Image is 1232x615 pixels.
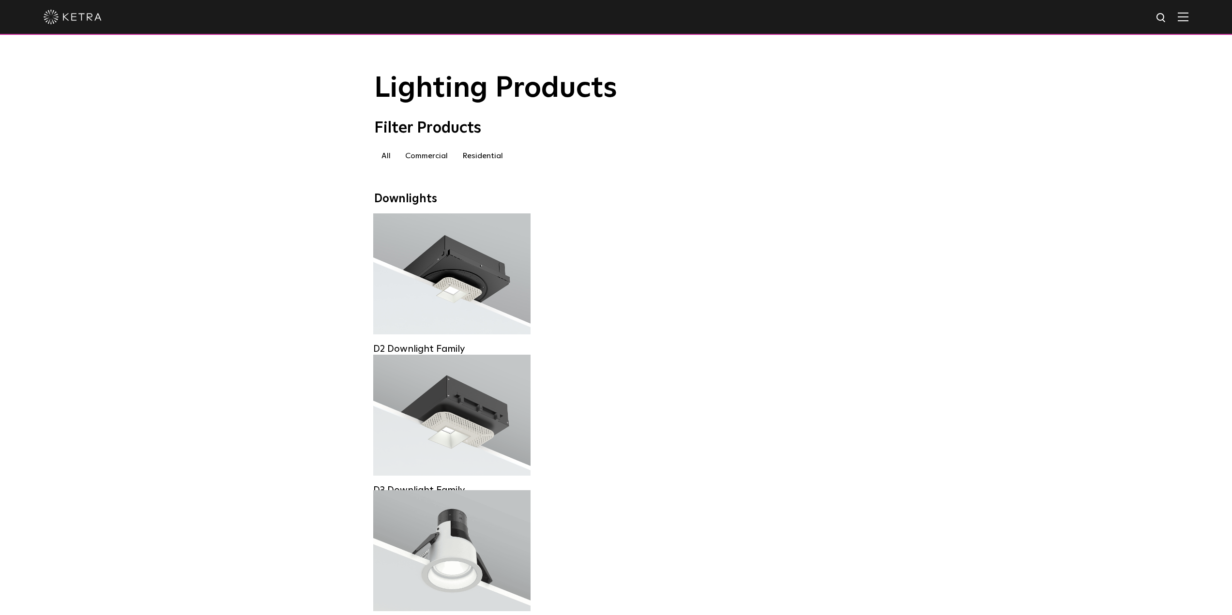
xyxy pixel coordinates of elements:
img: ketra-logo-2019-white [44,10,102,24]
label: Residential [455,147,510,165]
div: D3 Downlight Family [373,484,531,496]
div: Downlights [374,192,858,206]
span: Lighting Products [374,74,617,103]
img: search icon [1156,12,1168,24]
a: D2 Downlight Family Lumen Output:1200Colors:White / Black / Gloss Black / Silver / Bronze / Silve... [373,213,531,340]
a: D3 Downlight Family Lumen Output:700 / 900 / 1100Colors:White / Black / Silver / Bronze / Paintab... [373,355,531,476]
div: Filter Products [374,119,858,137]
img: Hamburger%20Nav.svg [1178,12,1188,21]
a: D4R Retrofit Downlight Lumen Output:800Colors:White / BlackBeam Angles:15° / 25° / 40° / 60°Watta... [373,490,531,611]
label: Commercial [398,147,455,165]
div: D2 Downlight Family [373,343,531,355]
label: All [374,147,398,165]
